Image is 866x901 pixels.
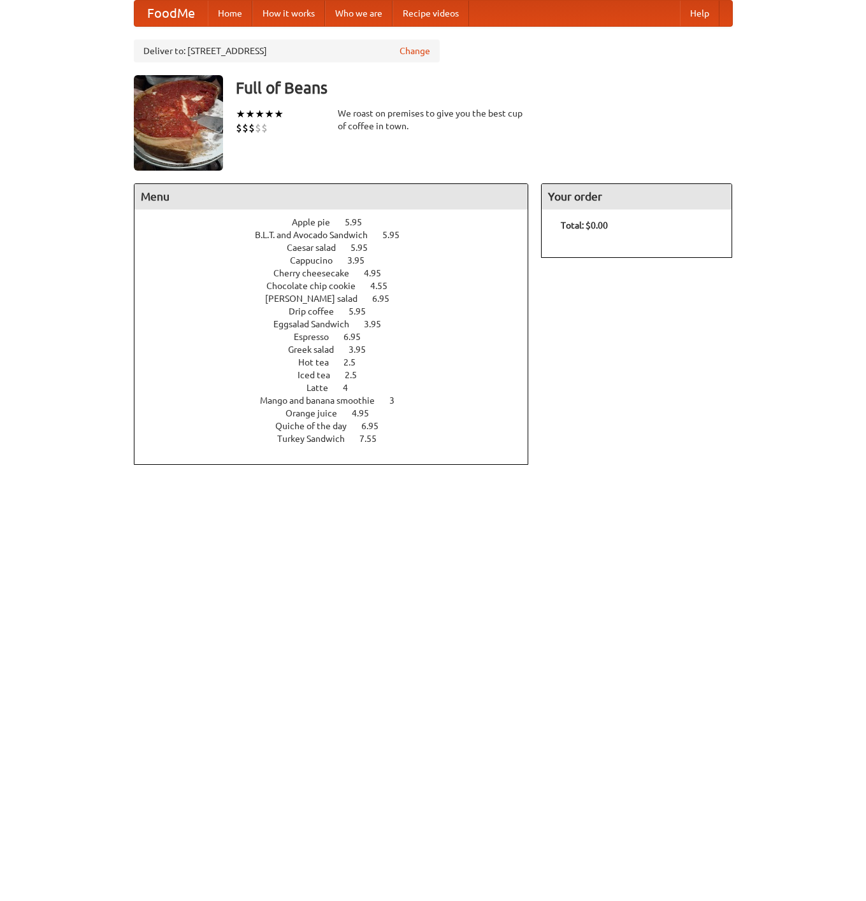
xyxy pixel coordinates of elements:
span: 5.95 [345,217,375,227]
span: 5.95 [349,306,379,316]
li: $ [261,121,268,135]
span: Hot tea [298,357,342,367]
span: 3.95 [347,255,377,266]
span: B.L.T. and Avocado Sandwich [255,230,380,240]
li: ★ [236,107,245,121]
span: Cherry cheesecake [273,268,362,278]
h4: Your order [542,184,732,209]
a: Home [208,1,252,26]
a: Hot tea 2.5 [298,357,379,367]
span: 4.55 [370,281,400,291]
h3: Full of Beans [236,75,733,101]
li: $ [255,121,261,135]
a: Latte 4 [307,383,372,393]
a: Quiche of the day 6.95 [275,421,402,431]
span: Quiche of the day [275,421,359,431]
span: Apple pie [292,217,343,227]
a: [PERSON_NAME] salad 6.95 [265,294,413,304]
span: 3.95 [364,319,394,329]
span: 5.95 [382,230,412,240]
a: Iced tea 2.5 [298,370,380,380]
a: Chocolate chip cookie 4.55 [266,281,411,291]
span: 4 [343,383,361,393]
span: 7.55 [359,434,389,444]
a: Cappucino 3.95 [290,255,388,266]
li: ★ [274,107,284,121]
span: 6.95 [343,332,373,342]
a: Eggsalad Sandwich 3.95 [273,319,405,329]
h4: Menu [134,184,528,209]
a: How it works [252,1,325,26]
a: Who we are [325,1,393,26]
span: 5.95 [350,243,380,253]
a: Mango and banana smoothie 3 [260,395,418,406]
span: 4.95 [364,268,394,278]
li: ★ [245,107,255,121]
span: 3.95 [349,344,379,355]
span: 6.95 [361,421,391,431]
span: 4.95 [352,408,382,418]
a: Greek salad 3.95 [288,344,389,355]
span: 2.5 [345,370,370,380]
div: We roast on premises to give you the best cup of coffee in town. [338,107,529,132]
span: Caesar salad [287,243,349,253]
li: ★ [264,107,274,121]
a: Change [400,45,430,57]
span: 6.95 [372,294,402,304]
span: Latte [307,383,341,393]
a: B.L.T. and Avocado Sandwich 5.95 [255,230,423,240]
span: Chocolate chip cookie [266,281,368,291]
span: Turkey Sandwich [277,434,357,444]
a: Drip coffee 5.95 [289,306,389,316]
b: Total: $0.00 [561,220,608,231]
a: FoodMe [134,1,208,26]
span: Drip coffee [289,306,347,316]
span: Mango and banana smoothie [260,395,387,406]
a: Turkey Sandwich 7.55 [277,434,400,444]
a: Cherry cheesecake 4.95 [273,268,405,278]
a: Espresso 6.95 [294,332,384,342]
span: Iced tea [298,370,343,380]
li: $ [242,121,249,135]
a: Caesar salad 5.95 [287,243,391,253]
a: Apple pie 5.95 [292,217,386,227]
li: ★ [255,107,264,121]
span: Greek salad [288,344,347,355]
span: Cappucino [290,255,345,266]
span: 3 [389,395,407,406]
a: Orange juice 4.95 [285,408,393,418]
li: $ [236,121,242,135]
li: $ [249,121,255,135]
a: Recipe videos [393,1,469,26]
a: Help [680,1,719,26]
div: Deliver to: [STREET_ADDRESS] [134,39,440,62]
span: 2.5 [343,357,368,367]
span: Orange juice [285,408,350,418]
img: angular.jpg [134,75,223,171]
span: Eggsalad Sandwich [273,319,362,329]
span: Espresso [294,332,342,342]
span: [PERSON_NAME] salad [265,294,370,304]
